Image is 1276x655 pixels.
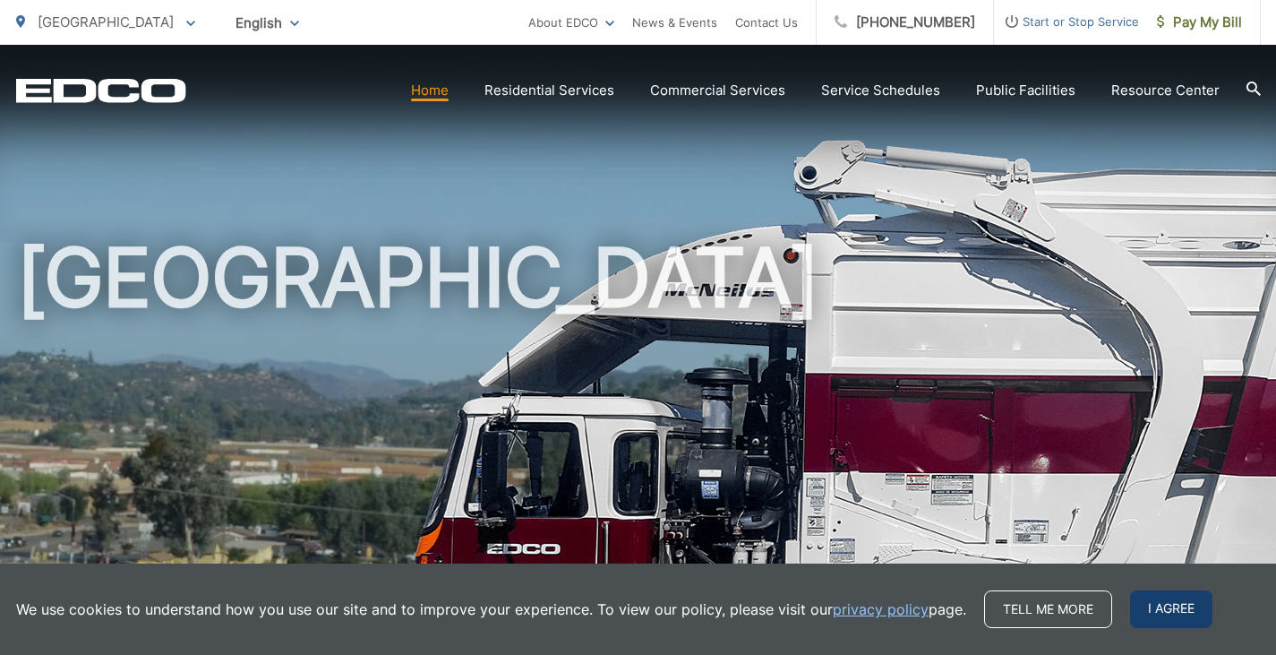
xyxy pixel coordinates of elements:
[1157,12,1242,33] span: Pay My Bill
[38,13,174,30] span: [GEOGRAPHIC_DATA]
[735,12,798,33] a: Contact Us
[976,80,1075,101] a: Public Facilities
[16,78,186,103] a: EDCD logo. Return to the homepage.
[650,80,785,101] a: Commercial Services
[632,12,717,33] a: News & Events
[411,80,449,101] a: Home
[1130,590,1212,628] span: I agree
[222,7,313,39] span: English
[484,80,614,101] a: Residential Services
[528,12,614,33] a: About EDCO
[833,599,929,620] a: privacy policy
[16,599,966,620] p: We use cookies to understand how you use our site and to improve your experience. To view our pol...
[821,80,940,101] a: Service Schedules
[1111,80,1220,101] a: Resource Center
[984,590,1112,628] a: Tell me more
